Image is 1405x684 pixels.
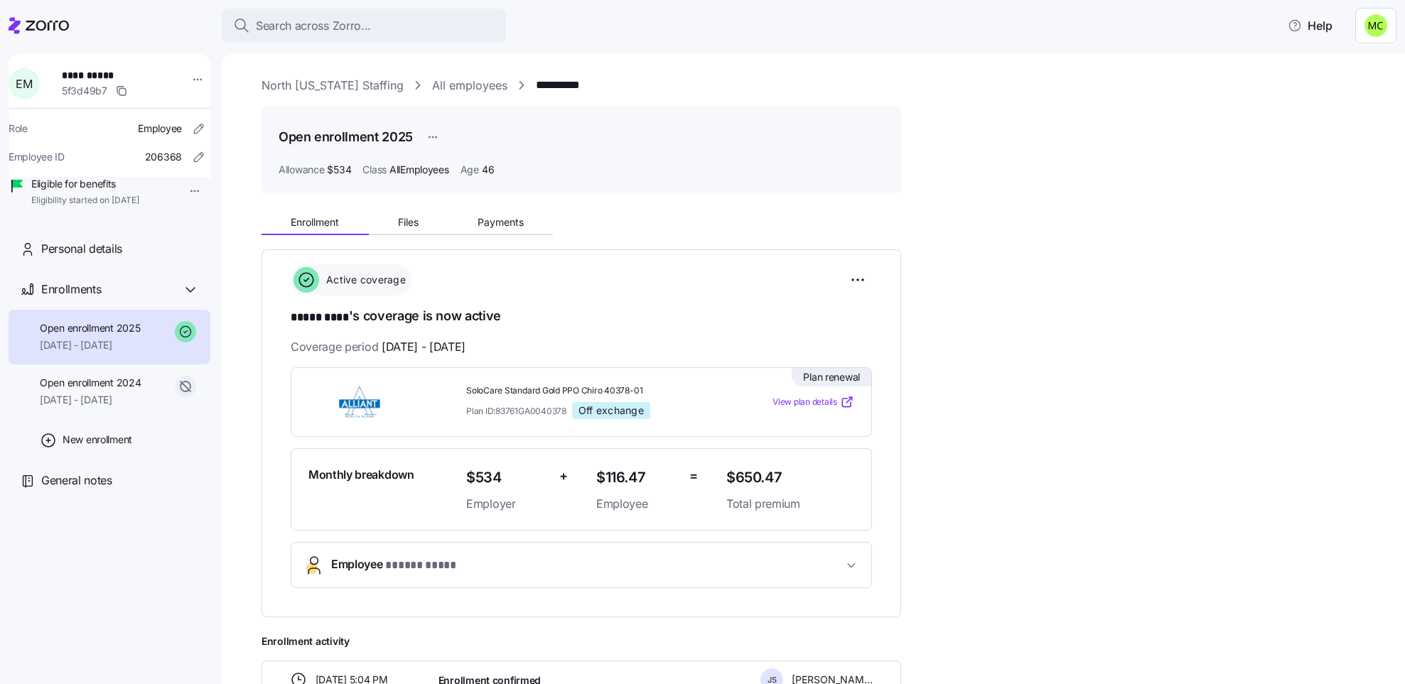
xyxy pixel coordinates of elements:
[327,163,351,177] span: $534
[362,163,387,177] span: Class
[63,433,132,447] span: New enrollment
[256,17,371,35] span: Search across Zorro...
[578,404,644,417] span: Off exchange
[41,472,112,489] span: General notes
[262,634,901,648] span: Enrollment activity
[432,77,507,94] a: All employees
[596,466,678,489] span: $116.47
[1288,17,1333,34] span: Help
[291,338,465,356] span: Coverage period
[40,376,141,390] span: Open enrollment 2024
[726,466,854,489] span: $650.47
[40,321,140,335] span: Open enrollment 2025
[389,163,449,177] span: AllEmployees
[308,466,414,484] span: Monthly breakdown
[1276,11,1344,40] button: Help
[62,84,107,98] span: 5f3d49b7
[596,495,678,513] span: Employee
[222,9,506,43] button: Search across Zorro...
[466,405,566,417] span: Plan ID: 83761GA0040378
[40,338,140,352] span: [DATE] - [DATE]
[262,77,404,94] a: North [US_STATE] Staffing
[773,396,837,409] span: View plan details
[466,495,548,513] span: Employer
[279,163,324,177] span: Allowance
[466,466,548,489] span: $534
[768,676,777,684] span: J S
[322,273,406,287] span: Active coverage
[773,395,854,409] a: View plan details
[1364,14,1387,37] img: fb6fbd1e9160ef83da3948286d18e3ea
[9,121,28,136] span: Role
[466,385,715,397] span: SoloCare Standard Gold PPO Chiro 40378-01
[482,163,494,177] span: 46
[279,128,413,146] h1: Open enrollment 2025
[398,217,419,227] span: Files
[461,163,479,177] span: Age
[40,393,141,407] span: [DATE] - [DATE]
[291,307,872,327] h1: 's coverage is now active
[331,555,456,575] span: Employee
[145,150,182,164] span: 206368
[138,121,182,136] span: Employee
[803,370,860,384] span: Plan renewal
[291,217,339,227] span: Enrollment
[41,281,101,298] span: Enrollments
[31,177,139,191] span: Eligible for benefits
[726,495,854,513] span: Total premium
[689,466,698,487] span: =
[478,217,524,227] span: Payments
[308,386,411,418] img: Alliant Health Plans
[382,338,465,356] span: [DATE] - [DATE]
[9,150,65,164] span: Employee ID
[41,240,122,258] span: Personal details
[559,466,568,487] span: +
[31,195,139,207] span: Eligibility started on [DATE]
[16,78,32,89] span: E M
